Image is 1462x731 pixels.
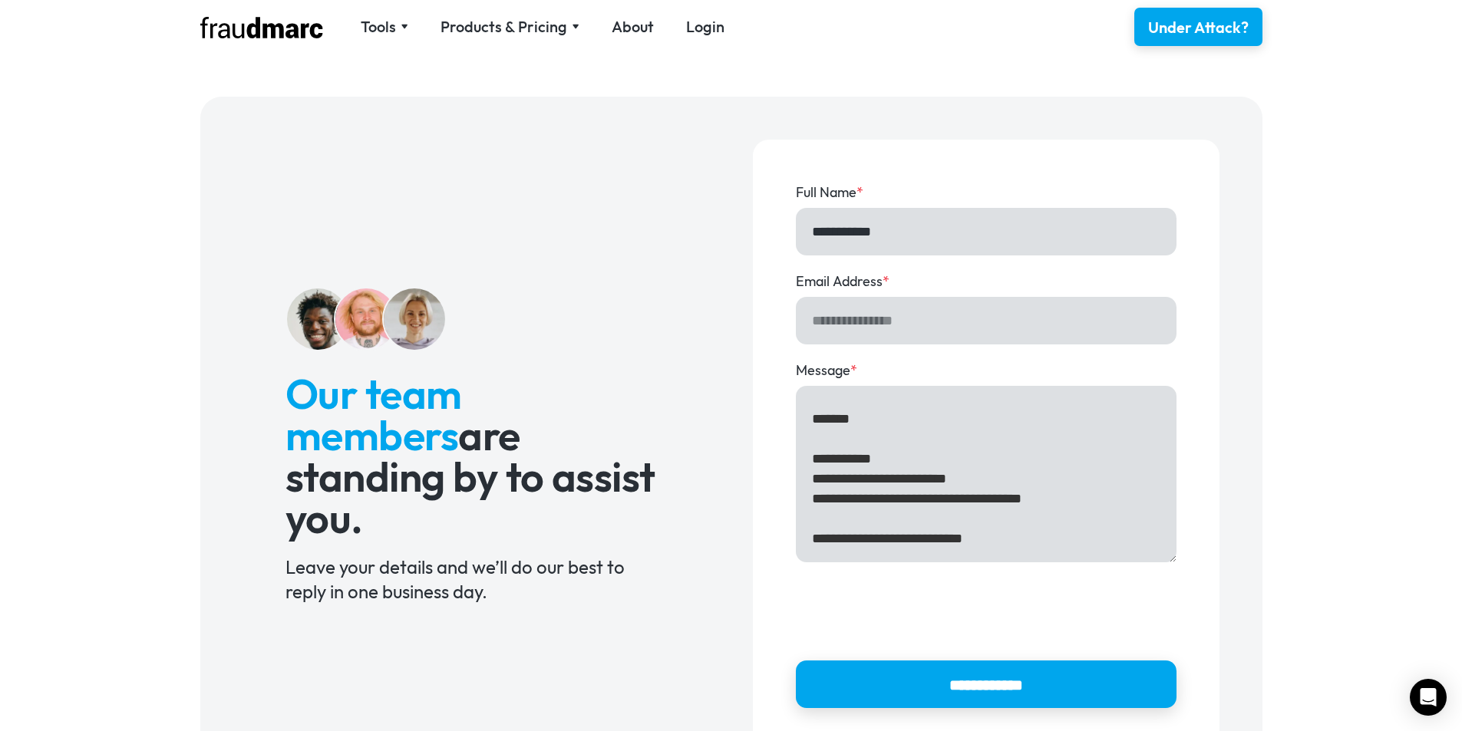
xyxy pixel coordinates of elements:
label: Email Address [796,272,1177,291]
a: Login [686,16,724,38]
div: Tools [361,16,396,38]
label: Full Name [796,183,1177,203]
h2: are standing by to assist you. [285,373,667,538]
div: Open Intercom Messenger [1410,679,1447,716]
div: Products & Pricing [441,16,579,38]
div: Under Attack? [1148,17,1249,38]
label: Message [796,361,1177,380]
iframe: reCAPTCHA [796,578,1029,638]
a: Under Attack? [1134,8,1262,46]
div: Tools [361,16,408,38]
div: Products & Pricing [441,16,567,38]
span: Our team members [285,367,462,461]
form: Contact Form [796,183,1177,708]
div: Leave your details and we’ll do our best to reply in one business day. [285,555,667,604]
a: About [612,16,654,38]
